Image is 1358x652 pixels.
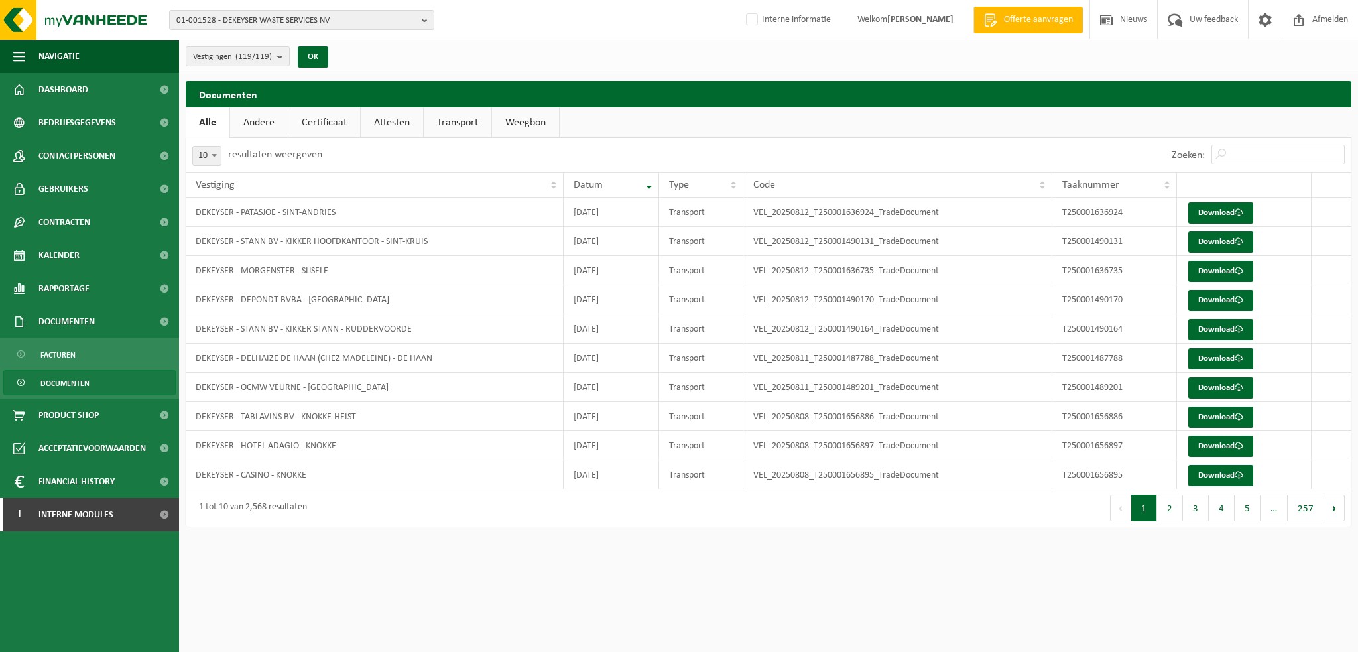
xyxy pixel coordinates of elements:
[1052,227,1177,256] td: T250001490131
[186,344,564,373] td: DEKEYSER - DELHAIZE DE HAAN (CHEZ MADELEINE) - DE HAAN
[564,227,659,256] td: [DATE]
[186,46,290,66] button: Vestigingen(119/119)
[659,402,743,431] td: Transport
[743,198,1052,227] td: VEL_20250812_T250001636924_TradeDocument
[1052,460,1177,489] td: T250001656895
[1188,261,1253,282] a: Download
[1209,495,1235,521] button: 4
[193,47,272,67] span: Vestigingen
[186,431,564,460] td: DEKEYSER - HOTEL ADAGIO - KNOKKE
[186,460,564,489] td: DEKEYSER - CASINO - KNOKKE
[186,373,564,402] td: DEKEYSER - OCMW VEURNE - [GEOGRAPHIC_DATA]
[669,180,689,190] span: Type
[38,73,88,106] span: Dashboard
[3,342,176,367] a: Facturen
[186,198,564,227] td: DEKEYSER - PATASJOE - SINT-ANDRIES
[196,180,235,190] span: Vestiging
[659,373,743,402] td: Transport
[564,373,659,402] td: [DATE]
[1052,402,1177,431] td: T250001656886
[753,180,775,190] span: Code
[574,180,603,190] span: Datum
[288,107,360,138] a: Certificaat
[1188,290,1253,311] a: Download
[1062,180,1119,190] span: Taaknummer
[564,285,659,314] td: [DATE]
[230,107,288,138] a: Andere
[38,239,80,272] span: Kalender
[743,431,1052,460] td: VEL_20250808_T250001656897_TradeDocument
[1188,436,1253,457] a: Download
[1324,495,1345,521] button: Next
[38,172,88,206] span: Gebruikers
[659,256,743,285] td: Transport
[887,15,954,25] strong: [PERSON_NAME]
[176,11,416,31] span: 01-001528 - DEKEYSER WASTE SERVICES NV
[361,107,423,138] a: Attesten
[1052,431,1177,460] td: T250001656897
[38,498,113,531] span: Interne modules
[564,431,659,460] td: [DATE]
[38,399,99,432] span: Product Shop
[38,465,115,498] span: Financial History
[743,402,1052,431] td: VEL_20250808_T250001656886_TradeDocument
[38,139,115,172] span: Contactpersonen
[564,198,659,227] td: [DATE]
[1157,495,1183,521] button: 2
[186,256,564,285] td: DEKEYSER - MORGENSTER - SIJSELE
[38,40,80,73] span: Navigatie
[743,460,1052,489] td: VEL_20250808_T250001656895_TradeDocument
[659,460,743,489] td: Transport
[973,7,1083,33] a: Offerte aanvragen
[192,146,221,166] span: 10
[659,198,743,227] td: Transport
[1052,198,1177,227] td: T250001636924
[1188,348,1253,369] a: Download
[192,496,307,520] div: 1 tot 10 van 2,568 resultaten
[1188,465,1253,486] a: Download
[186,402,564,431] td: DEKEYSER - TABLAVINS BV - KNOKKE-HEIST
[564,314,659,344] td: [DATE]
[186,314,564,344] td: DEKEYSER - STANN BV - KIKKER STANN - RUDDERVOORDE
[1235,495,1261,521] button: 5
[1052,314,1177,344] td: T250001490164
[743,256,1052,285] td: VEL_20250812_T250001636735_TradeDocument
[1288,495,1324,521] button: 257
[564,402,659,431] td: [DATE]
[1052,344,1177,373] td: T250001487788
[564,460,659,489] td: [DATE]
[564,344,659,373] td: [DATE]
[659,227,743,256] td: Transport
[38,432,146,465] span: Acceptatievoorwaarden
[186,107,229,138] a: Alle
[40,342,76,367] span: Facturen
[743,227,1052,256] td: VEL_20250812_T250001490131_TradeDocument
[1188,319,1253,340] a: Download
[38,206,90,239] span: Contracten
[659,431,743,460] td: Transport
[1172,150,1205,161] label: Zoeken:
[169,10,434,30] button: 01-001528 - DEKEYSER WASTE SERVICES NV
[1131,495,1157,521] button: 1
[38,106,116,139] span: Bedrijfsgegevens
[40,371,90,396] span: Documenten
[564,256,659,285] td: [DATE]
[1001,13,1076,27] span: Offerte aanvragen
[235,52,272,61] count: (119/119)
[659,344,743,373] td: Transport
[492,107,559,138] a: Weegbon
[13,498,25,531] span: I
[298,46,328,68] button: OK
[743,344,1052,373] td: VEL_20250811_T250001487788_TradeDocument
[1188,407,1253,428] a: Download
[1110,495,1131,521] button: Previous
[186,227,564,256] td: DEKEYSER - STANN BV - KIKKER HOOFDKANTOOR - SINT-KRUIS
[3,370,176,395] a: Documenten
[193,147,221,165] span: 10
[659,285,743,314] td: Transport
[1261,495,1288,521] span: …
[424,107,491,138] a: Transport
[743,314,1052,344] td: VEL_20250812_T250001490164_TradeDocument
[38,272,90,305] span: Rapportage
[1188,202,1253,224] a: Download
